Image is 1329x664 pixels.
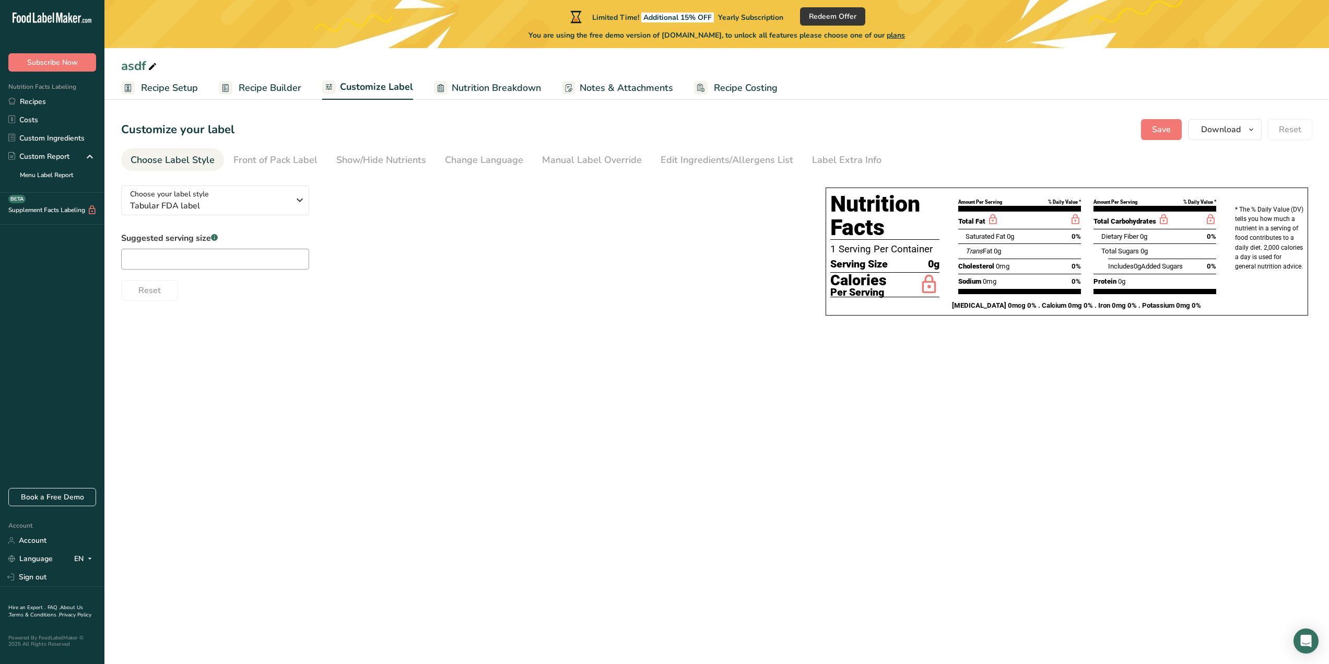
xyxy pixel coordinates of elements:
[661,153,793,167] div: Edit Ingredients/Allergens List
[9,611,59,619] a: Terms & Conditions .
[830,257,888,272] span: Serving Size
[966,232,1005,240] span: Saturated Fat
[830,242,939,257] p: 1 Serving Per Container
[1048,199,1081,206] div: % Daily Value *
[1072,276,1081,287] span: 0%
[718,13,783,22] span: Yearly Subscription
[121,232,309,244] label: Suggested serving size
[641,13,714,22] span: Additional 15% OFF
[800,7,865,26] button: Redeem Offer
[1072,261,1081,272] span: 0%
[121,280,178,301] button: Reset
[1201,123,1241,136] span: Download
[966,247,992,255] span: Fat
[568,10,783,23] div: Limited Time!
[121,56,159,75] div: asdf
[434,76,541,100] a: Nutrition Breakdown
[1293,628,1319,654] div: Open Intercom Messenger
[694,76,778,100] a: Recipe Costing
[121,76,198,100] a: Recipe Setup
[121,185,309,215] button: Choose your label style Tabular FDA label
[966,247,983,255] i: Trans
[958,262,994,270] span: Cholesterol
[1134,262,1141,270] span: 0g
[1207,261,1216,272] span: 0%
[121,121,234,138] h1: Customize your label
[8,550,53,568] a: Language
[958,217,985,225] span: Total Fat
[1093,277,1116,285] span: Protein
[1072,231,1081,242] span: 0%
[714,81,778,95] span: Recipe Costing
[8,604,45,611] a: Hire an Expert .
[812,153,881,167] div: Label Extra Info
[830,192,939,240] h1: Nutrition Facts
[219,76,301,100] a: Recipe Builder
[130,200,289,212] span: Tabular FDA label
[59,611,91,619] a: Privacy Policy
[1093,217,1156,225] span: Total Carbohydrates
[1188,119,1262,140] button: Download
[542,153,642,167] div: Manual Label Override
[1007,232,1014,240] span: 0g
[887,30,905,40] span: plans
[445,153,523,167] div: Change Language
[562,76,673,100] a: Notes & Attachments
[141,81,198,95] span: Recipe Setup
[994,247,1001,255] span: 0g
[8,635,96,647] div: Powered By FoodLabelMaker © 2025 All Rights Reserved
[1268,119,1312,140] button: Reset
[1140,232,1147,240] span: 0g
[958,199,1002,206] div: Amount Per Serving
[1118,277,1125,285] span: 0g
[1279,123,1301,136] span: Reset
[1093,199,1137,206] div: Amount Per Serving
[27,57,78,68] span: Subscribe Now
[996,262,1009,270] span: 0mg
[8,53,96,72] button: Subscribe Now
[340,80,413,94] span: Customize Label
[8,151,69,162] div: Custom Report
[1108,262,1183,270] span: Includes Added Sugars
[8,195,26,203] div: BETA
[983,277,996,285] span: 0mg
[239,81,301,95] span: Recipe Builder
[1141,119,1182,140] button: Save
[809,11,856,22] span: Redeem Offer
[830,273,887,288] p: Calories
[48,604,60,611] a: FAQ .
[138,284,161,297] span: Reset
[1101,232,1138,240] span: Dietary Fiber
[928,257,939,272] span: 0g
[131,153,215,167] div: Choose Label Style
[830,288,887,297] p: Per Serving
[1183,199,1216,206] div: % Daily Value *
[8,604,83,619] a: About Us .
[958,277,981,285] span: Sodium
[322,75,413,100] a: Customize Label
[452,81,541,95] span: Nutrition Breakdown
[1140,247,1148,255] span: 0g
[74,553,96,565] div: EN
[233,153,317,167] div: Front of Pack Label
[8,488,96,506] a: Book a Free Demo
[952,300,1222,311] p: [MEDICAL_DATA] 0mcg 0% . Calcium 0mg 0% . Iron 0mg 0% . Potassium 0mg 0%
[528,30,905,41] span: You are using the free demo version of [DOMAIN_NAME], to unlock all features please choose one of...
[580,81,673,95] span: Notes & Attachments
[1207,231,1216,242] span: 0%
[336,153,426,167] div: Show/Hide Nutrients
[1152,123,1171,136] span: Save
[1235,205,1303,271] p: * The % Daily Value (DV) tells you how much a nutrient in a serving of food contributes to a dail...
[130,189,209,200] span: Choose your label style
[1101,247,1139,255] span: Total Sugars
